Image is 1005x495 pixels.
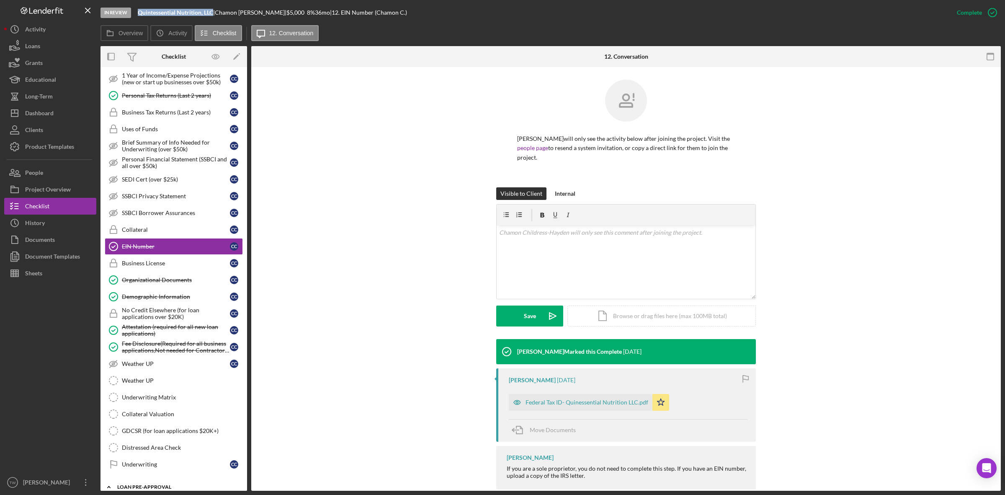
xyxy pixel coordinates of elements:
[138,9,213,16] b: Quintessential Nutrition, LLC
[105,188,243,205] a: SSBCI Privacy StatementCC
[122,411,242,417] div: Collateral Valuation
[105,221,243,238] a: CollateralCC
[122,243,230,250] div: EIN Number
[330,9,407,16] div: | 12. EIN Number (Chamon C.)
[4,248,96,265] a: Document Templates
[4,474,96,491] button: TW[PERSON_NAME]
[105,322,243,339] a: Attestation (required for all new loan applications)CC
[122,394,242,401] div: Underwriting Matrix
[230,242,238,251] div: C C
[230,91,238,100] div: C C
[25,38,40,57] div: Loans
[4,21,96,38] button: Activity
[230,343,238,351] div: C C
[215,9,286,16] div: Chamon [PERSON_NAME] |
[948,4,1001,21] button: Complete
[4,105,96,122] a: Dashboard
[122,444,242,451] div: Distressed Area Check
[122,260,230,267] div: Business License
[105,339,243,355] a: Fee Disclosure(Required for all business applications,Not needed for Contractor loans)CC
[507,465,747,479] div: If you are a sole proprietor, you do not need to complete this step. If you have an EIN number, u...
[122,156,230,169] div: Personal Financial Statement (SSBCI and all over $50k)
[604,53,648,60] div: 12. Conversation
[105,389,243,406] a: Underwriting Matrix
[162,53,186,60] div: Checklist
[25,215,45,233] div: History
[517,348,622,355] div: [PERSON_NAME] Marked this Complete
[4,164,96,181] button: People
[4,181,96,198] button: Project Overview
[122,176,230,183] div: SEDI Cert (over $25k)
[122,360,230,367] div: Weather UP
[230,326,238,334] div: C C
[496,187,546,200] button: Visible to Client
[10,480,16,485] text: TW
[25,71,56,90] div: Educational
[230,125,238,133] div: C C
[105,456,243,473] a: UnderwritingCC
[530,426,576,433] span: Move Documents
[230,309,238,318] div: C C
[957,4,982,21] div: Complete
[100,8,131,18] div: In Review
[269,30,314,36] label: 12. Conversation
[105,104,243,121] a: Business Tax Returns (Last 2 years)CC
[230,209,238,217] div: C C
[500,187,542,200] div: Visible to Client
[168,30,187,36] label: Activity
[4,38,96,54] a: Loans
[4,88,96,105] button: Long-Term
[105,422,243,439] a: GDCSR (for loan applications $20K+)
[517,144,548,151] a: people page
[230,360,238,368] div: C C
[25,248,80,267] div: Document Templates
[105,255,243,272] a: Business LicenseCC
[25,198,49,217] div: Checklist
[517,134,735,162] p: [PERSON_NAME] will only see the activity below after joining the project. Visit the to resend a s...
[307,9,315,16] div: 8 %
[122,193,230,200] div: SSBCI Privacy Statement
[251,25,319,41] button: 12. Conversation
[105,355,243,372] a: Weather UPCC
[122,293,230,300] div: Demographic Information
[4,231,96,248] button: Documents
[105,305,243,322] a: No Credit Elsewhere (for loan applications over $20K)CC
[4,198,96,215] button: Checklist
[526,399,648,406] div: Federal Tax ID- Quinessential Nutrition LLC.pdf
[230,75,238,83] div: C C
[122,428,242,434] div: GDCSR (for loan applications $20K+)
[122,377,242,384] div: Weather UP
[4,71,96,88] a: Educational
[230,108,238,117] div: C C
[4,122,96,138] a: Clients
[122,340,230,354] div: Fee Disclosure(Required for all business applications,Not needed for Contractor loans)
[25,105,54,124] div: Dashboard
[105,171,243,188] a: SEDI Cert (over $25k)CC
[122,461,230,468] div: Underwriting
[195,25,242,41] button: Checklist
[557,377,575,384] time: 2025-08-08 21:14
[230,175,238,184] div: C C
[230,276,238,284] div: C C
[213,30,237,36] label: Checklist
[4,215,96,231] button: History
[105,238,243,255] a: EIN NumberCC
[122,226,230,233] div: Collateral
[105,70,243,87] a: 1 Year of Income/Expense Projections (new or start up businesses over $50k)CC
[122,307,230,320] div: No Credit Elsewhere (for loan applications over $20K)
[122,324,230,337] div: Attestation (required for all new loan applications)
[230,192,238,200] div: C C
[25,265,42,284] div: Sheets
[105,154,243,171] a: Personal Financial Statement (SSBCI and all over $50k)CC
[25,122,43,140] div: Clients
[509,420,584,441] button: Move Documents
[4,138,96,155] button: Product Templates
[105,272,243,288] a: Organizational DocumentsCC
[25,181,71,200] div: Project Overview
[105,87,243,104] a: Personal Tax Returns (Last 2 years)CC
[496,306,563,327] button: Save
